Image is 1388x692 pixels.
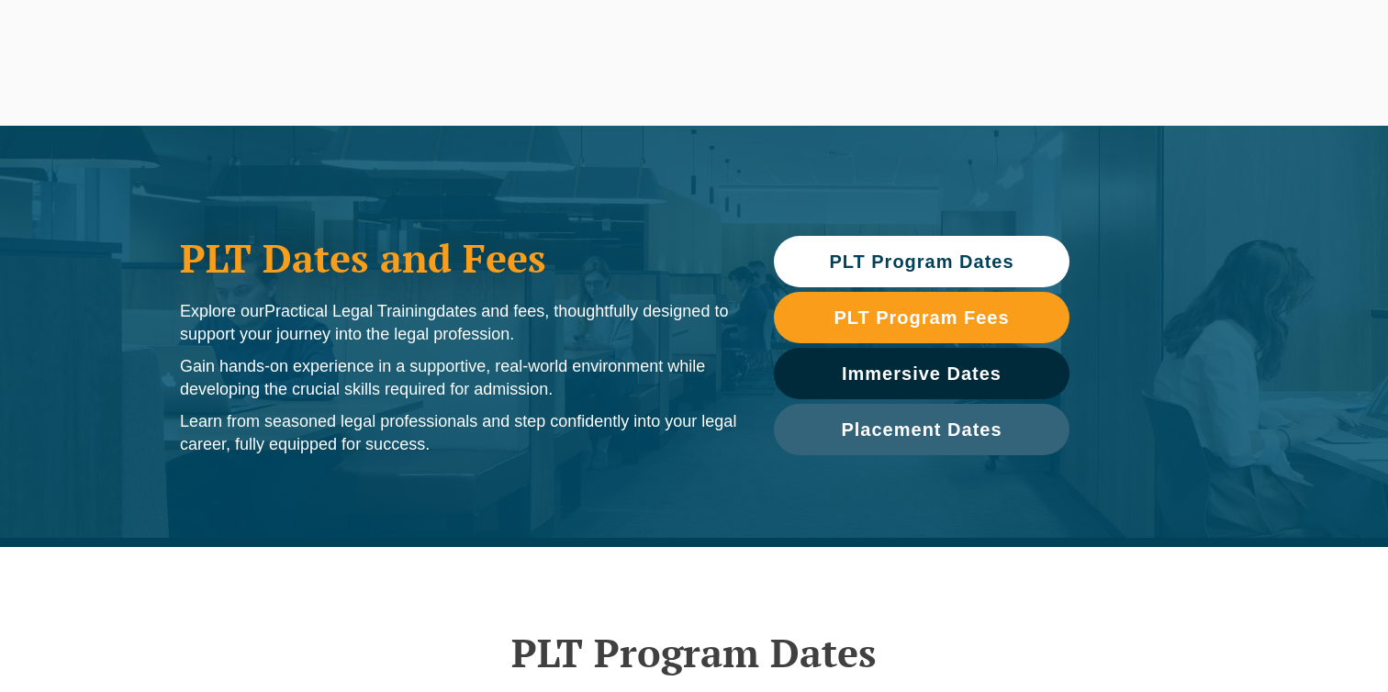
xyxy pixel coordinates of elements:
[180,300,737,346] p: Explore our dates and fees, thoughtfully designed to support your journey into the legal profession.
[774,404,1069,455] a: Placement Dates
[774,348,1069,399] a: Immersive Dates
[180,235,737,281] h1: PLT Dates and Fees
[774,236,1069,287] a: PLT Program Dates
[264,302,436,320] span: Practical Legal Training
[841,420,1002,439] span: Placement Dates
[171,630,1217,675] h2: PLT Program Dates
[180,355,737,401] p: Gain hands-on experience in a supportive, real-world environment while developing the crucial ski...
[829,252,1013,271] span: PLT Program Dates
[774,292,1069,343] a: PLT Program Fees
[180,410,737,456] p: Learn from seasoned legal professionals and step confidently into your legal career, fully equipp...
[842,364,1002,383] span: Immersive Dates
[834,308,1009,327] span: PLT Program Fees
